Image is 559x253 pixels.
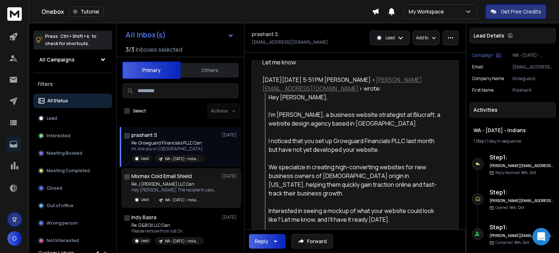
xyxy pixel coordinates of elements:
[489,163,553,169] h6: [PERSON_NAME][EMAIL_ADDRESS][DOMAIN_NAME]
[501,8,541,15] p: Get Free Credits
[165,197,200,203] p: WA - [DATE] - Indians
[33,181,112,195] button: Closed
[131,146,204,152] p: Hi, Are you in [GEOGRAPHIC_DATA]
[39,56,75,63] h1: All Campaigns
[489,198,553,203] h6: [PERSON_NAME][EMAIL_ADDRESS][DOMAIN_NAME]
[141,197,149,202] p: Lead
[385,35,395,41] p: Lead
[7,231,22,246] button: O
[512,76,553,82] p: Growguard Financials PLLC
[122,62,181,79] button: Primary
[514,240,529,245] span: 9th, Oct
[68,7,104,17] button: Tutorial
[141,238,149,244] p: Lead
[473,127,552,134] h1: WA - [DATE] - Indians
[33,94,112,108] button: All Status
[47,150,82,156] p: Meeting Booked
[249,234,286,249] button: Reply
[472,76,504,82] p: Company Name
[472,87,493,93] p: First Name
[222,132,238,138] p: [DATE]
[133,108,146,114] label: Select
[33,233,112,248] button: Not Interested
[47,115,57,121] p: Lead
[252,39,328,45] p: [EMAIL_ADDRESS][DOMAIN_NAME]
[47,203,74,209] p: Out of office
[469,102,556,118] div: Activities
[131,181,219,187] p: Re: J [PERSON_NAME] LLC Can
[512,87,553,93] p: Prashant
[33,129,112,143] button: Interested
[510,205,524,210] span: 9th, Oct
[262,58,442,67] div: Let me know.
[131,140,204,146] p: Re: Growguard Financials PLLC Can
[141,156,149,161] p: Lead
[165,238,200,244] p: WA - [DATE] - Indians
[33,163,112,178] button: Meeting Completed
[59,32,90,40] span: Ctrl + Shift + k
[45,33,96,47] p: Press to check for shortcuts.
[47,238,79,244] p: Not Interested
[131,187,219,193] p: Hey [PERSON_NAME], The recipient uses Mixmax
[489,233,553,238] h6: [PERSON_NAME][EMAIL_ADDRESS][DOMAIN_NAME]
[473,138,484,144] span: 1 Step
[472,52,501,58] button: Campaign
[489,153,553,162] h6: Step 1 :
[252,31,278,38] h1: prashant S
[181,62,239,78] button: Others
[131,173,192,180] h1: Mixmax Cold Email Shield
[131,131,157,139] h1: prashant S
[473,32,504,39] p: Lead Details
[512,52,553,58] p: WA - [DATE] - Indians
[409,8,447,15] p: My Workspace
[222,214,238,220] p: [DATE]
[269,110,442,128] div: I'm [PERSON_NAME], a business website strategist at Blucraft, a website design agency based in [G...
[269,163,442,198] div: We specialize in creating high-converting websites for new business owners of [DEMOGRAPHIC_DATA] ...
[269,93,442,102] div: Hey [PERSON_NAME],
[126,31,166,39] h1: All Inbox(s)
[165,156,200,162] p: WA - [DATE] - Indians
[495,240,529,245] p: Contacted
[269,137,442,154] div: I noticed that you set up Growguard Financials PLLC last month but have not yet developed your we...
[222,173,238,179] p: [DATE]
[489,223,553,232] h6: Step 1 :
[47,168,90,174] p: Meeting Completed
[472,64,483,70] p: Email
[33,52,112,67] button: All Campaigns
[126,45,134,54] span: 3 / 3
[33,216,112,230] button: Wrong person
[495,170,536,175] p: Reply Received
[33,79,112,89] h3: Filters
[47,133,70,139] p: Interested
[485,4,546,19] button: Get Free Credits
[41,7,372,17] div: Onebox
[416,35,428,41] p: Add to
[136,45,182,54] h3: Inboxes selected
[47,98,68,104] p: All Status
[512,64,553,70] p: [EMAIL_ADDRESS][DOMAIN_NAME]
[33,111,112,126] button: Lead
[33,198,112,213] button: Out of office
[521,170,536,175] span: 9th, Oct
[489,188,553,197] h6: Step 1 :
[262,75,442,93] div: [DATE][DATE] 5:51 PM [PERSON_NAME] < > wrote:
[495,205,524,210] p: Opened
[131,228,204,234] p: Please remove from list On
[472,52,493,58] p: Campaign
[120,28,240,42] button: All Inbox(s)
[47,220,78,226] p: Wrong person
[33,146,112,161] button: Meeting Booked
[255,238,268,245] div: Reply
[487,138,521,144] span: 1 day in sequence
[131,222,204,228] p: Re: D&B Oil LLC Can
[269,206,442,224] div: Interested in seeing a mockup of what your website could look like? Let me know, and I’ll have it...
[532,228,550,245] div: Open Intercom Messenger
[292,234,333,249] button: Forward
[131,214,156,221] h1: Indy Basra
[47,185,62,191] p: Closed
[473,138,552,144] div: |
